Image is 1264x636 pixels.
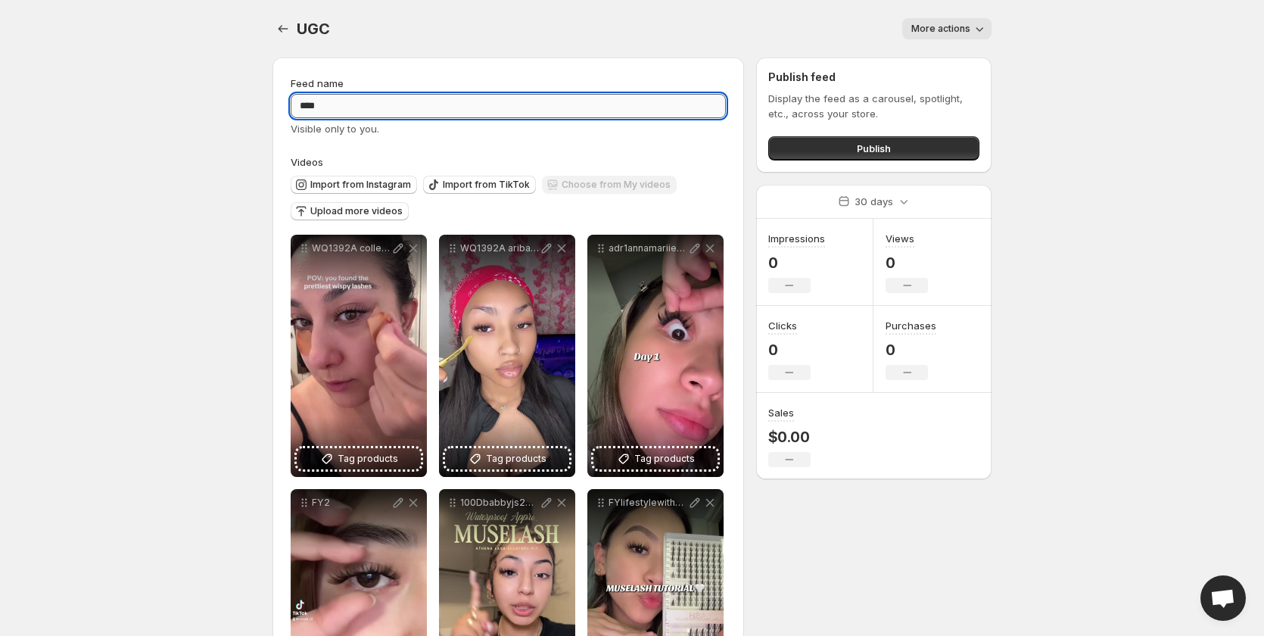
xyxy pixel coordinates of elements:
[902,18,992,39] button: More actions
[423,176,536,194] button: Import from TikTok
[312,497,391,509] p: FY2
[291,202,409,220] button: Upload more videos
[291,77,344,89] span: Feed name
[768,70,979,85] h2: Publish feed
[886,254,928,272] p: 0
[310,179,411,191] span: Import from Instagram
[439,235,575,477] div: WQ1392A aribaricarii 2025825Tag products
[291,176,417,194] button: Import from Instagram
[886,341,936,359] p: 0
[855,194,893,209] p: 30 days
[609,497,687,509] p: FYlifestylewithadriianna202598
[338,451,398,466] span: Tag products
[312,242,391,254] p: WQ1392A colleenkhairal 2025825
[609,242,687,254] p: adr1annamariiee 100D 2025 825
[768,405,794,420] h3: Sales
[310,205,403,217] span: Upload more videos
[291,123,379,135] span: Visible only to you.
[886,231,914,246] h3: Views
[768,254,825,272] p: 0
[1200,575,1246,621] div: Open chat
[857,141,891,156] span: Publish
[768,91,979,121] p: Display the feed as a carousel, spotlight, etc., across your store.
[886,318,936,333] h3: Purchases
[291,235,427,477] div: WQ1392A colleenkhairal 2025825Tag products
[460,497,539,509] p: 100Dbabbyjs202598
[768,318,797,333] h3: Clicks
[768,136,979,161] button: Publish
[291,156,323,168] span: Videos
[272,18,294,39] button: Settings
[587,235,724,477] div: adr1annamariiee 100D 2025 825Tag products
[486,451,546,466] span: Tag products
[768,341,811,359] p: 0
[911,23,970,35] span: More actions
[297,448,421,469] button: Tag products
[634,451,695,466] span: Tag products
[445,448,569,469] button: Tag products
[443,179,530,191] span: Import from TikTok
[768,428,811,446] p: $0.00
[768,231,825,246] h3: Impressions
[593,448,718,469] button: Tag products
[297,20,329,38] span: UGC
[460,242,539,254] p: WQ1392A aribaricarii 2025825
